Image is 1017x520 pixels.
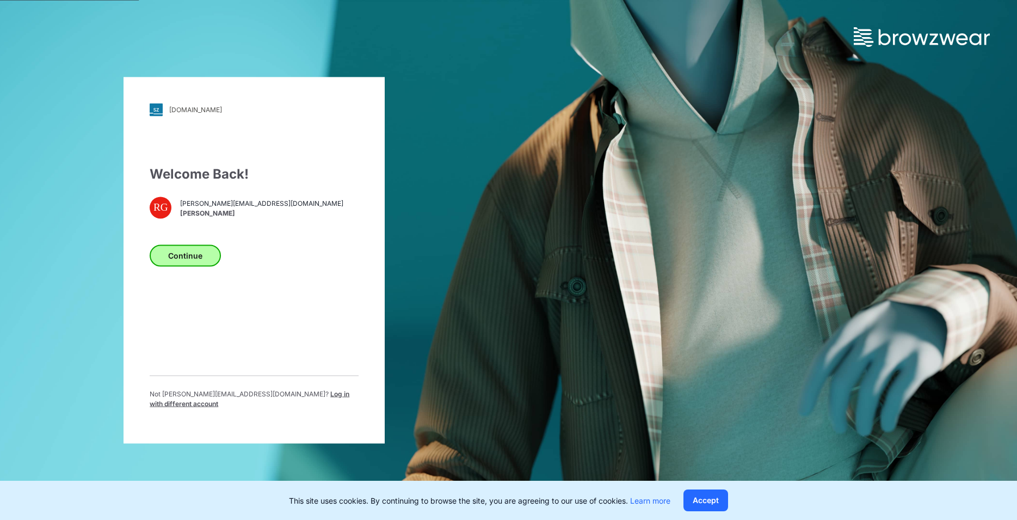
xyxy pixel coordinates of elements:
button: Continue [150,244,221,266]
img: browzwear-logo.73288ffb.svg [854,27,990,47]
p: Not [PERSON_NAME][EMAIL_ADDRESS][DOMAIN_NAME] ? [150,389,359,408]
div: RG [150,197,171,218]
span: [PERSON_NAME][EMAIL_ADDRESS][DOMAIN_NAME] [180,199,343,209]
span: [PERSON_NAME] [180,209,343,218]
button: Accept [683,490,728,511]
div: Welcome Back! [150,164,359,183]
img: svg+xml;base64,PHN2ZyB3aWR0aD0iMjgiIGhlaWdodD0iMjgiIHZpZXdCb3g9IjAgMCAyOCAyOCIgZmlsbD0ibm9uZSIgeG... [150,103,163,116]
p: This site uses cookies. By continuing to browse the site, you are agreeing to our use of cookies. [289,495,670,506]
a: [DOMAIN_NAME] [150,103,359,116]
a: Learn more [630,496,670,505]
div: [DOMAIN_NAME] [169,106,222,114]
